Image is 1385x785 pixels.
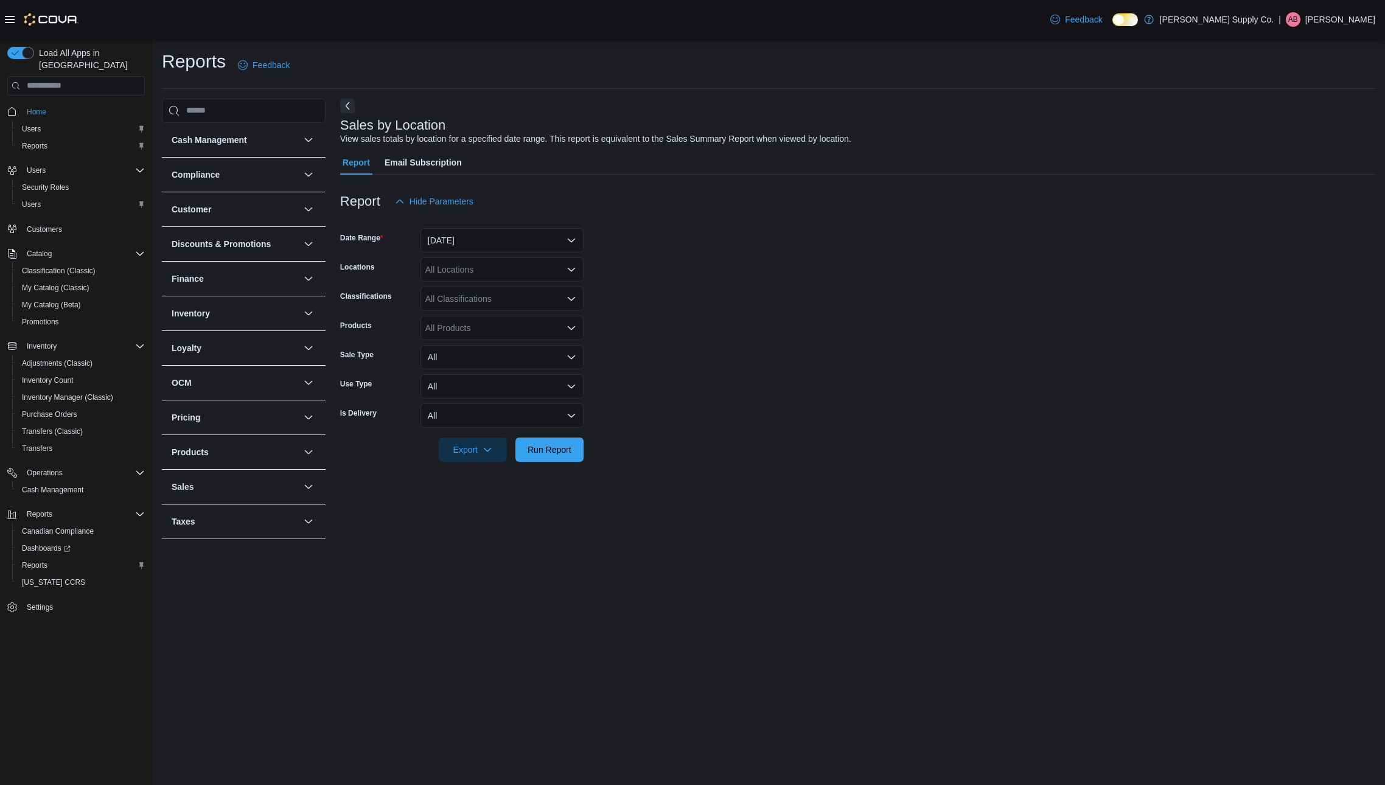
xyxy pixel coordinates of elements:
span: Inventory Manager (Classic) [22,392,113,402]
h3: Loyalty [172,342,201,354]
button: Reports [22,507,57,522]
button: Loyalty [172,342,299,354]
h3: Products [172,446,209,458]
a: Dashboards [17,541,75,556]
nav: Complex example [7,98,145,648]
span: Classification (Classic) [22,266,96,276]
button: Discounts & Promotions [172,238,299,250]
button: [DATE] [420,228,584,253]
input: Dark Mode [1112,13,1138,26]
a: Home [22,105,51,119]
a: Classification (Classic) [17,263,100,278]
button: Sales [301,480,316,494]
button: Hide Parameters [390,189,478,214]
a: Feedback [233,53,295,77]
span: Settings [22,599,145,615]
span: Users [22,163,145,178]
span: Adjustments (Classic) [17,356,145,371]
a: Canadian Compliance [17,524,99,539]
a: Transfers [17,441,57,456]
span: Classification (Classic) [17,263,145,278]
a: Adjustments (Classic) [17,356,97,371]
h3: Compliance [172,169,220,181]
button: Inventory [22,339,61,354]
span: Canadian Compliance [17,524,145,539]
span: Transfers [17,441,145,456]
label: Products [340,321,372,330]
button: Compliance [172,169,299,181]
span: Transfers (Classic) [17,424,145,439]
button: Operations [2,464,150,481]
span: Home [27,107,46,117]
button: Promotions [12,313,150,330]
span: Export [446,438,500,462]
span: Catalog [27,249,52,259]
span: Security Roles [17,180,145,195]
h3: Cash Management [172,134,247,146]
span: My Catalog (Beta) [17,298,145,312]
a: My Catalog (Classic) [17,281,94,295]
button: Next [340,99,355,113]
button: Reports [12,557,150,574]
button: Cash Management [301,133,316,147]
span: Report [343,150,370,175]
a: Inventory Manager (Classic) [17,390,118,405]
span: Home [22,104,145,119]
button: Inventory [301,306,316,321]
a: Reports [17,139,52,153]
button: Products [301,445,316,459]
span: Washington CCRS [17,575,145,590]
span: Cash Management [22,485,83,495]
span: Inventory Count [17,373,145,388]
button: Reports [12,138,150,155]
button: Users [12,120,150,138]
p: | [1279,12,1281,27]
h3: Sales by Location [340,118,446,133]
span: Promotions [22,317,59,327]
button: Settings [2,598,150,616]
button: Export [439,438,507,462]
button: Transfers (Classic) [12,423,150,440]
button: Inventory Count [12,372,150,389]
h3: Sales [172,481,194,493]
button: Cash Management [12,481,150,498]
span: [US_STATE] CCRS [22,577,85,587]
button: Inventory [2,338,150,355]
span: Users [22,124,41,134]
button: Sales [172,481,299,493]
span: Users [22,200,41,209]
button: Cash Management [172,134,299,146]
span: Purchase Orders [22,410,77,419]
img: Cova [24,13,78,26]
span: Transfers [22,444,52,453]
button: Users [22,163,51,178]
span: Run Report [528,444,571,456]
a: Users [17,122,46,136]
button: All [420,403,584,428]
a: Reports [17,558,52,573]
h3: OCM [172,377,192,389]
div: Ameel Bachir [1286,12,1300,27]
button: Customers [2,220,150,238]
span: Operations [27,468,63,478]
button: Open list of options [567,265,576,274]
span: Transfers (Classic) [22,427,83,436]
button: Users [2,162,150,179]
span: Customers [22,222,145,237]
button: Products [172,446,299,458]
span: Dashboards [17,541,145,556]
button: Catalog [22,246,57,261]
span: Customers [27,225,62,234]
span: Inventory [22,339,145,354]
span: Reports [22,141,47,151]
span: Operations [22,466,145,480]
span: Inventory Manager (Classic) [17,390,145,405]
button: Purchase Orders [12,406,150,423]
button: Pricing [172,411,299,424]
button: Operations [22,466,68,480]
span: Cash Management [17,483,145,497]
a: Dashboards [12,540,150,557]
button: Adjustments (Classic) [12,355,150,372]
span: Feedback [1065,13,1102,26]
a: Customers [22,222,67,237]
